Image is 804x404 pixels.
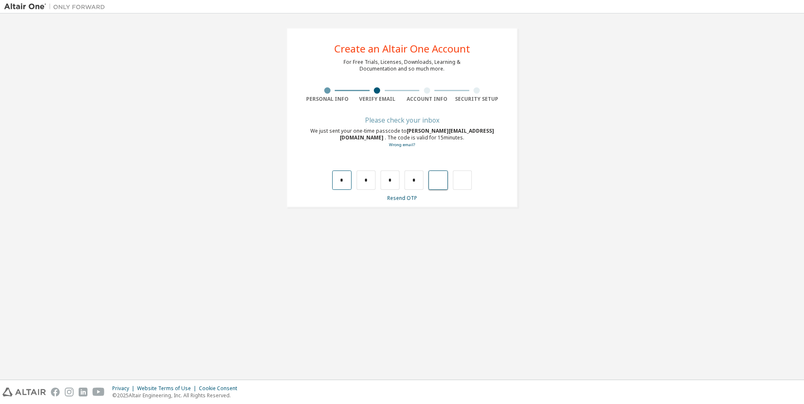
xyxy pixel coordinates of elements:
div: Please check your inbox [302,118,502,123]
div: For Free Trials, Licenses, Downloads, Learning & Documentation and so much more. [344,59,460,72]
div: Cookie Consent [199,385,242,392]
p: © 2025 Altair Engineering, Inc. All Rights Reserved. [112,392,242,399]
div: Account Info [402,96,452,102]
img: linkedin.svg [79,388,87,396]
div: Personal Info [302,96,352,102]
img: altair_logo.svg [3,388,46,396]
img: instagram.svg [65,388,74,396]
div: Verify Email [352,96,402,102]
span: [PERSON_NAME][EMAIL_ADDRESS][DOMAIN_NAME] [340,127,494,141]
a: Go back to the registration form [389,142,415,147]
img: facebook.svg [51,388,60,396]
img: Altair One [4,3,109,11]
a: Resend OTP [387,194,417,202]
div: We just sent your one-time passcode to . The code is valid for 15 minutes. [302,128,502,148]
div: Website Terms of Use [137,385,199,392]
img: youtube.svg [93,388,105,396]
div: Create an Altair One Account [334,44,470,54]
div: Security Setup [452,96,502,102]
div: Privacy [112,385,137,392]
